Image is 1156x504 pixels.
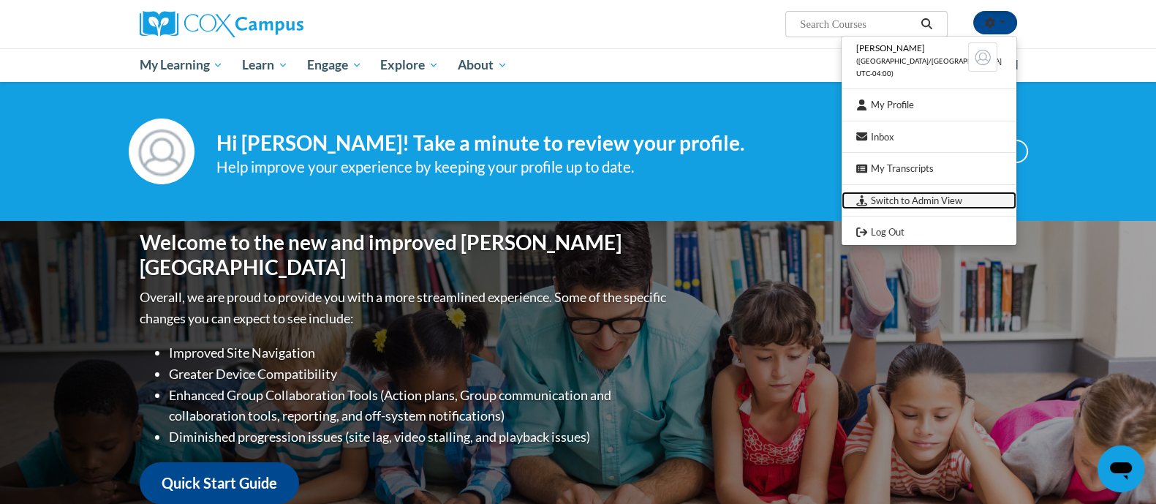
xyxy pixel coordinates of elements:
[130,48,233,82] a: My Learning
[798,15,915,33] input: Search Courses
[140,287,670,329] p: Overall, we are proud to provide you with a more streamlined experience. Some of the specific cha...
[140,11,303,37] img: Cox Campus
[242,56,288,74] span: Learn
[856,42,925,53] span: [PERSON_NAME]
[140,11,418,37] a: Cox Campus
[169,385,670,427] li: Enhanced Group Collaboration Tools (Action plans, Group communication and collaboration tools, re...
[842,128,1016,146] a: Inbox
[140,230,670,279] h1: Welcome to the new and improved [PERSON_NAME][GEOGRAPHIC_DATA]
[216,155,915,179] div: Help improve your experience by keeping your profile up to date.
[968,42,997,72] img: Learner Profile Avatar
[1098,445,1144,492] iframe: Button to launch messaging window
[298,48,371,82] a: Engage
[380,56,439,74] span: Explore
[169,342,670,364] li: Improved Site Navigation
[307,56,362,74] span: Engage
[129,119,194,184] img: Profile Image
[233,48,298,82] a: Learn
[216,131,915,156] h4: Hi [PERSON_NAME]! Take a minute to review your profile.
[118,48,1039,82] div: Main menu
[139,56,223,74] span: My Learning
[448,48,517,82] a: About
[169,426,670,448] li: Diminished progression issues (site lag, video stalling, and playback issues)
[458,56,507,74] span: About
[169,364,670,385] li: Greater Device Compatibility
[842,96,1016,114] a: My Profile
[842,223,1016,241] a: Logout
[915,15,937,33] button: Search
[842,192,1016,210] a: Switch to Admin View
[140,462,299,504] a: Quick Start Guide
[973,11,1017,34] button: Account Settings
[371,48,448,82] a: Explore
[856,57,1002,78] span: ([GEOGRAPHIC_DATA]/[GEOGRAPHIC_DATA] UTC-04:00)
[842,159,1016,178] a: My Transcripts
